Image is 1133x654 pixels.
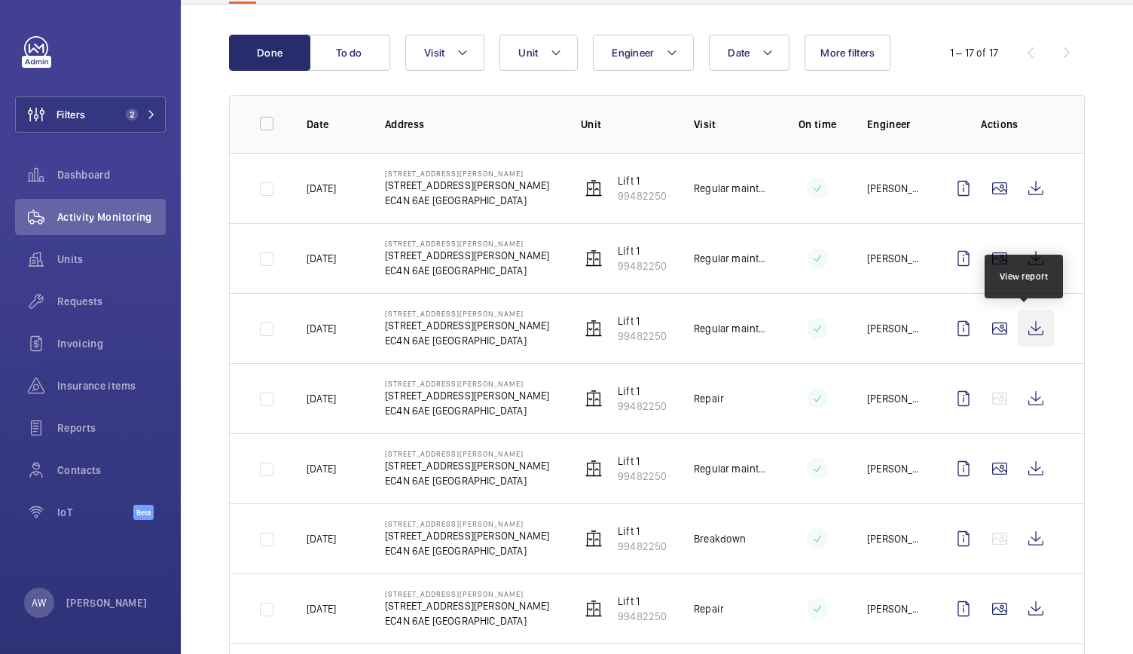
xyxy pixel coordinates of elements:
p: [DATE] [307,601,336,616]
div: 1 – 17 of 17 [950,45,998,60]
p: Unit [581,117,670,132]
p: 99482250 [618,258,667,274]
p: [STREET_ADDRESS][PERSON_NAME] [385,309,549,318]
p: Regular maintenance [694,461,768,476]
button: More filters [805,35,890,71]
button: Done [229,35,310,71]
span: Engineer [612,47,654,59]
p: Repair [694,601,724,616]
p: Repair [694,391,724,406]
p: [PERSON_NAME] [66,595,148,610]
img: elevator.svg [585,530,603,548]
p: 99482250 [618,188,667,203]
span: Units [57,252,166,267]
p: Regular maintenance [694,251,768,266]
p: [DATE] [307,391,336,406]
span: Filters [56,107,85,122]
p: 99482250 [618,469,667,484]
p: EC4N 6AE [GEOGRAPHIC_DATA] [385,613,549,628]
p: [STREET_ADDRESS][PERSON_NAME] [385,598,549,613]
span: Insurance items [57,378,166,393]
p: [STREET_ADDRESS][PERSON_NAME] [385,178,549,193]
button: Date [709,35,789,71]
button: Unit [499,35,578,71]
p: [PERSON_NAME] [867,391,921,406]
p: [STREET_ADDRESS][PERSON_NAME] [385,239,549,248]
p: [STREET_ADDRESS][PERSON_NAME] [385,169,549,178]
p: [DATE] [307,461,336,476]
span: 2 [126,108,138,121]
p: Visit [694,117,768,132]
p: [STREET_ADDRESS][PERSON_NAME] [385,449,549,458]
p: [STREET_ADDRESS][PERSON_NAME] [385,589,549,598]
p: AW [32,595,46,610]
p: EC4N 6AE [GEOGRAPHIC_DATA] [385,543,549,558]
p: EC4N 6AE [GEOGRAPHIC_DATA] [385,403,549,418]
p: [STREET_ADDRESS][PERSON_NAME] [385,379,549,388]
p: Lift 1 [618,243,667,258]
span: Visit [424,47,444,59]
button: Filters2 [15,96,166,133]
img: elevator.svg [585,249,603,267]
p: EC4N 6AE [GEOGRAPHIC_DATA] [385,333,549,348]
p: [PERSON_NAME] [867,461,921,476]
p: Lift 1 [618,594,667,609]
div: View report [1000,270,1049,283]
p: Regular maintenance [694,321,768,336]
p: Lift 1 [618,313,667,329]
img: elevator.svg [585,390,603,408]
span: Requests [57,294,166,309]
span: Reports [57,420,166,435]
p: Engineer [867,117,921,132]
p: 99482250 [618,399,667,414]
p: On time [792,117,843,132]
p: [STREET_ADDRESS][PERSON_NAME] [385,248,549,263]
button: Engineer [593,35,694,71]
p: 99482250 [618,329,667,344]
p: [PERSON_NAME] [867,181,921,196]
p: [PERSON_NAME] [867,601,921,616]
p: [STREET_ADDRESS][PERSON_NAME] [385,528,549,543]
img: elevator.svg [585,319,603,338]
span: Beta [133,505,154,520]
img: elevator.svg [585,179,603,197]
p: Regular maintenance [694,181,768,196]
span: Dashboard [57,167,166,182]
p: [STREET_ADDRESS][PERSON_NAME] [385,458,549,473]
p: Lift 1 [618,173,667,188]
p: [STREET_ADDRESS][PERSON_NAME] [385,318,549,333]
p: 99482250 [618,539,667,554]
img: elevator.svg [585,460,603,478]
span: More filters [820,47,875,59]
p: [DATE] [307,251,336,266]
span: Activity Monitoring [57,209,166,225]
p: [DATE] [307,321,336,336]
p: [STREET_ADDRESS][PERSON_NAME] [385,388,549,403]
p: Lift 1 [618,454,667,469]
img: elevator.svg [585,600,603,618]
p: Lift 1 [618,384,667,399]
p: EC4N 6AE [GEOGRAPHIC_DATA] [385,473,549,488]
p: Date [307,117,361,132]
p: [DATE] [307,181,336,196]
p: [PERSON_NAME] [867,321,921,336]
span: IoT [57,505,133,520]
p: 99482250 [618,609,667,624]
span: Contacts [57,463,166,478]
p: [PERSON_NAME] [867,251,921,266]
p: Actions [945,117,1054,132]
button: Visit [405,35,484,71]
p: Breakdown [694,531,747,546]
p: [STREET_ADDRESS][PERSON_NAME] [385,519,549,528]
span: Unit [518,47,538,59]
p: [DATE] [307,531,336,546]
span: Date [728,47,750,59]
button: To do [309,35,390,71]
p: Address [385,117,557,132]
p: [PERSON_NAME] [867,531,921,546]
p: EC4N 6AE [GEOGRAPHIC_DATA] [385,193,549,208]
span: Invoicing [57,336,166,351]
p: Lift 1 [618,524,667,539]
p: EC4N 6AE [GEOGRAPHIC_DATA] [385,263,549,278]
